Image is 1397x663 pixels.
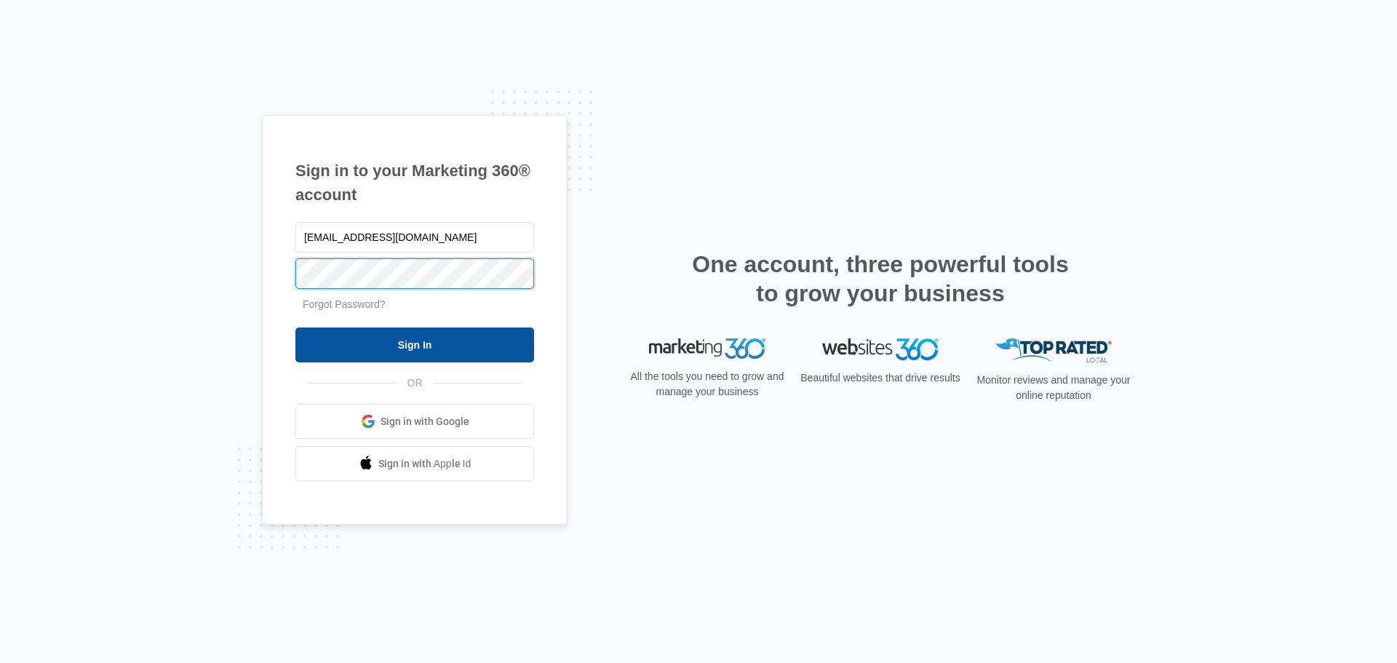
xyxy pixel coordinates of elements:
span: OR [397,376,433,391]
h2: One account, three powerful tools to grow your business [688,250,1073,308]
p: Monitor reviews and manage your online reputation [972,373,1135,403]
a: Sign in with Apple Id [295,446,534,481]
h1: Sign in to your Marketing 360® account [295,159,534,207]
span: Sign in with Google [381,414,469,429]
p: All the tools you need to grow and manage your business [626,369,789,400]
img: Marketing 360 [649,338,765,359]
input: Email [295,222,534,253]
p: Beautiful websites that drive results [799,370,962,386]
input: Sign In [295,327,534,362]
span: Sign in with Apple Id [378,456,471,472]
a: Forgot Password? [303,298,386,310]
img: Websites 360 [822,338,939,360]
a: Sign in with Google [295,404,534,439]
img: Top Rated Local [995,338,1112,362]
